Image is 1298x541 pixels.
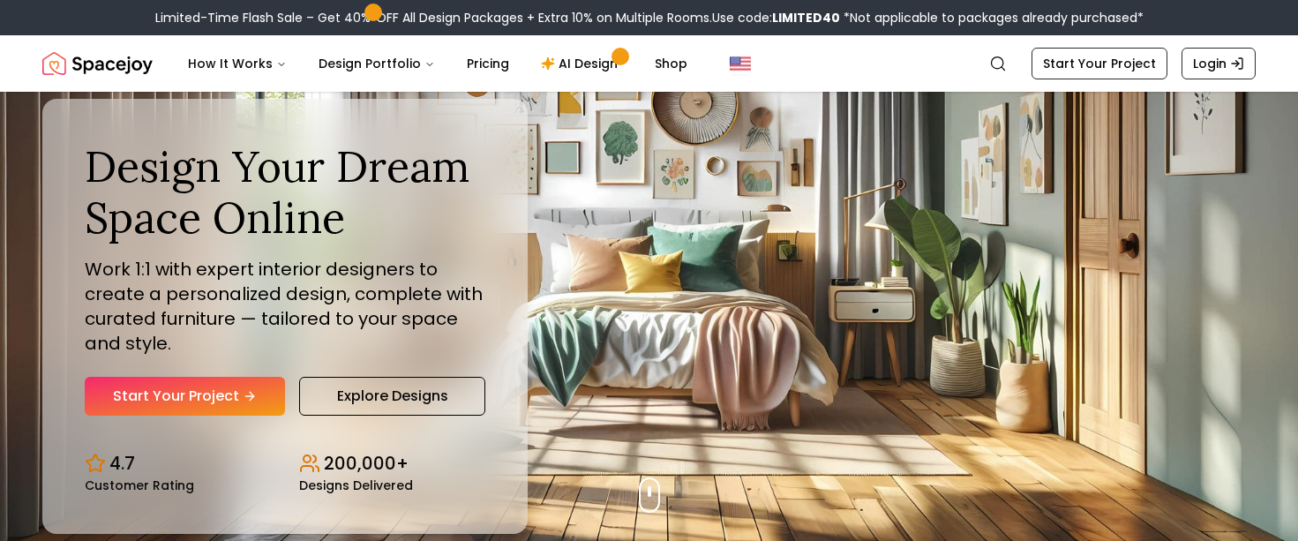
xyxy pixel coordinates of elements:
p: 4.7 [109,451,135,476]
div: Limited-Time Flash Sale – Get 40% OFF All Design Packages + Extra 10% on Multiple Rooms. [155,9,1144,26]
h1: Design Your Dream Space Online [85,141,485,243]
button: How It Works [174,46,301,81]
a: AI Design [527,46,637,81]
span: *Not applicable to packages already purchased* [840,9,1144,26]
a: Pricing [453,46,523,81]
span: Use code: [712,9,840,26]
div: Design stats [85,437,485,492]
small: Customer Rating [85,479,194,492]
a: Explore Designs [299,377,485,416]
p: 200,000+ [324,451,409,476]
small: Designs Delivered [299,479,413,492]
p: Work 1:1 with expert interior designers to create a personalized design, complete with curated fu... [85,257,485,356]
button: Design Portfolio [304,46,449,81]
nav: Main [174,46,702,81]
img: Spacejoy Logo [42,46,153,81]
img: United States [730,53,751,74]
a: Spacejoy [42,46,153,81]
a: Start Your Project [85,377,285,416]
b: LIMITED40 [772,9,840,26]
a: Start Your Project [1032,48,1167,79]
a: Shop [641,46,702,81]
nav: Global [42,35,1256,92]
a: Login [1182,48,1256,79]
